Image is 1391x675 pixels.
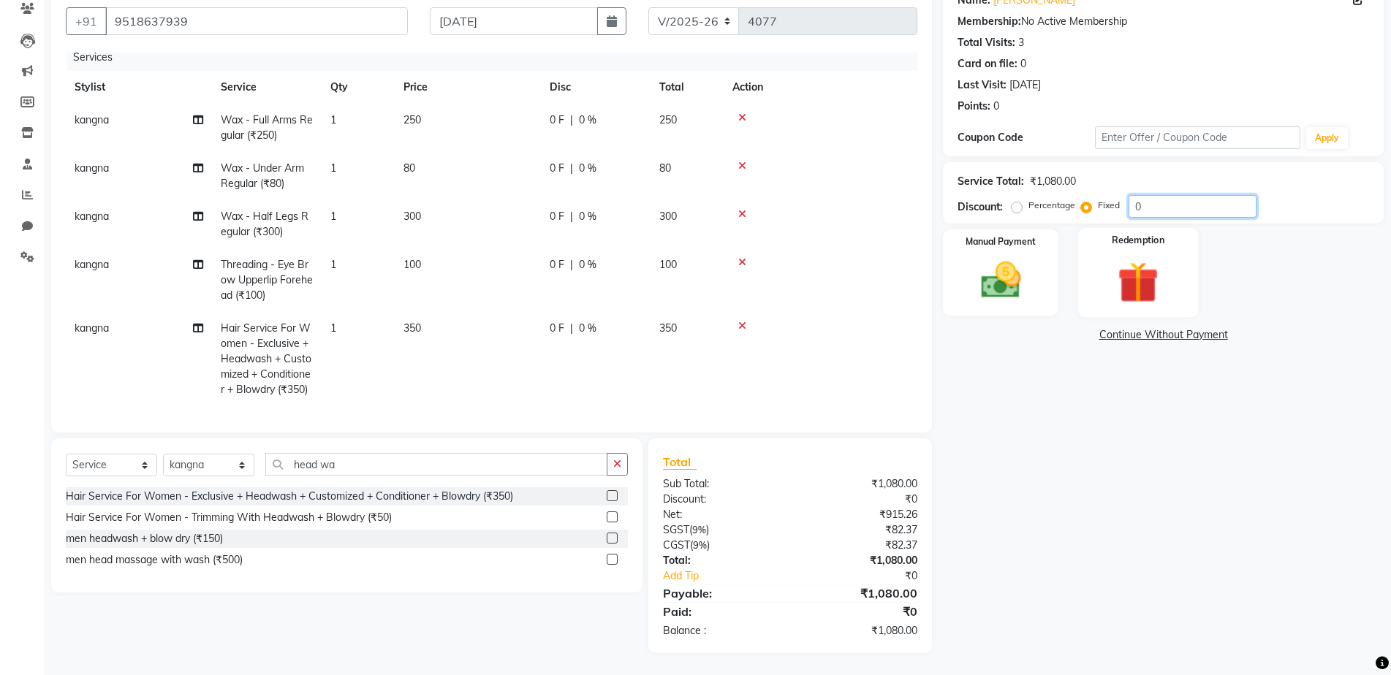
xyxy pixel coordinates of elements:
[958,56,1017,72] div: Card on file:
[1098,199,1120,212] label: Fixed
[659,210,677,223] span: 300
[221,113,313,142] span: Wax - Full Arms Regular (₹250)
[579,257,596,272] span: 0 %
[1113,234,1165,248] label: Redemption
[958,199,1003,215] div: Discount:
[1095,126,1300,149] input: Enter Offer / Coupon Code
[790,538,928,553] div: ₹82.37
[550,321,564,336] span: 0 F
[790,492,928,507] div: ₹0
[570,321,573,336] span: |
[75,113,109,126] span: kangna
[790,476,928,492] div: ₹1,080.00
[790,507,928,522] div: ₹915.26
[993,99,999,114] div: 0
[958,77,1007,93] div: Last Visit:
[221,321,311,396] span: Hair Service For Women - Exclusive + Headwash + Customized + Conditioner + Blowdry (₹350)
[221,161,304,190] span: Wax - Under Arm Regular (₹80)
[652,568,814,584] a: Add Tip
[790,584,928,602] div: ₹1,080.00
[659,258,677,271] span: 100
[663,523,689,536] span: SGST
[221,258,313,302] span: Threading - Eye Brow Upperlip Forehead (₹100)
[663,454,697,470] span: Total
[67,44,928,71] div: Services
[652,522,790,538] div: ( )
[66,531,223,546] div: men headwash + blow dry (₹150)
[66,489,513,504] div: Hair Service For Women - Exclusive + Headwash + Customized + Conditioner + Blowdry (₹350)
[570,257,573,272] span: |
[66,510,392,525] div: Hair Service For Women - Trimming With Headwash + Blowdry (₹50)
[652,584,790,602] div: Payable:
[1028,199,1075,212] label: Percentage
[550,161,564,176] span: 0 F
[1104,256,1172,308] img: _gift.svg
[652,538,790,553] div: ( )
[75,321,109,335] span: kangna
[570,209,573,224] span: |
[958,174,1024,189] div: Service Total:
[265,453,607,476] input: Search or Scan
[958,35,1015,50] div: Total Visits:
[663,538,690,552] span: CGST
[322,71,395,104] th: Qty
[692,524,706,535] span: 9%
[66,71,212,104] th: Stylist
[403,210,421,223] span: 300
[813,568,928,584] div: ₹0
[579,209,596,224] span: 0 %
[330,258,336,271] span: 1
[946,327,1381,343] a: Continue Without Payment
[330,321,336,335] span: 1
[403,321,421,335] span: 350
[1030,174,1076,189] div: ₹1,080.00
[221,210,308,238] span: Wax - Half Legs Regular (₹300)
[550,257,564,272] span: 0 F
[579,113,596,128] span: 0 %
[105,7,408,35] input: Search by Name/Mobile/Email/Code
[550,113,564,128] span: 0 F
[652,492,790,507] div: Discount:
[652,507,790,522] div: Net:
[570,113,573,128] span: |
[75,210,109,223] span: kangna
[330,210,336,223] span: 1
[212,71,322,104] th: Service
[790,623,928,638] div: ₹1,080.00
[66,552,243,568] div: men head massage with wash (₹500)
[659,321,677,335] span: 350
[659,113,677,126] span: 250
[403,113,421,126] span: 250
[570,161,573,176] span: |
[652,553,790,568] div: Total:
[724,71,917,104] th: Action
[652,476,790,492] div: Sub Total:
[966,235,1036,248] label: Manual Payment
[659,161,671,175] span: 80
[403,161,415,175] span: 80
[693,539,707,551] span: 9%
[579,161,596,176] span: 0 %
[395,71,541,104] th: Price
[1306,127,1348,149] button: Apply
[652,623,790,638] div: Balance :
[75,258,109,271] span: kangna
[651,71,724,104] th: Total
[579,321,596,336] span: 0 %
[403,258,421,271] span: 100
[66,7,107,35] button: +91
[541,71,651,104] th: Disc
[652,603,790,620] div: Paid:
[1020,56,1026,72] div: 0
[550,209,564,224] span: 0 F
[790,553,928,568] div: ₹1,080.00
[790,522,928,538] div: ₹82.37
[958,99,990,114] div: Points:
[1009,77,1041,93] div: [DATE]
[969,257,1034,303] img: _cash.svg
[75,161,109,175] span: kangna
[1018,35,1024,50] div: 3
[790,603,928,620] div: ₹0
[330,161,336,175] span: 1
[958,14,1021,29] div: Membership:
